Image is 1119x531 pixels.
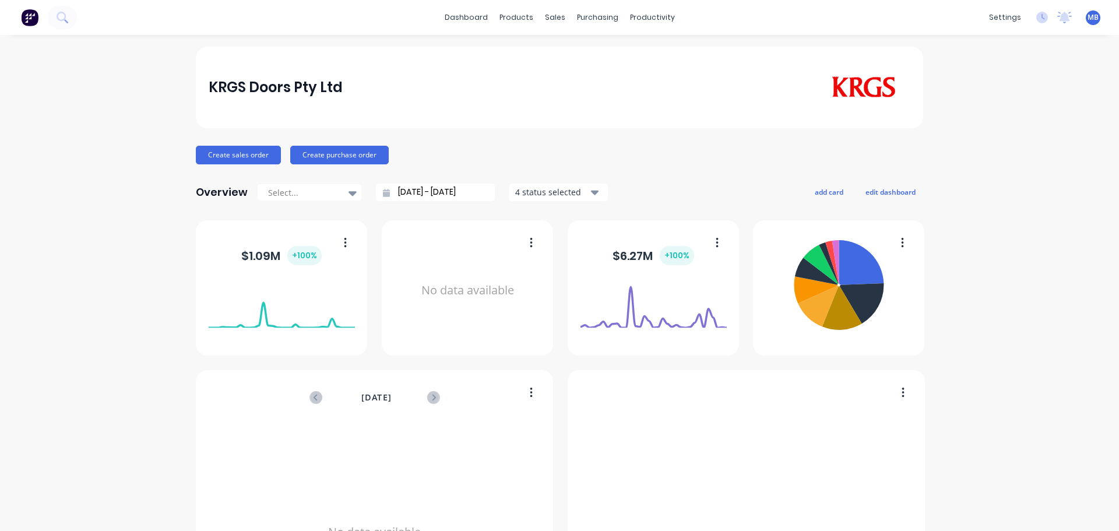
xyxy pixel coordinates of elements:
[660,246,694,265] div: + 100 %
[290,146,389,164] button: Create purchase order
[509,184,608,201] button: 4 status selected
[287,246,322,265] div: + 100 %
[439,9,494,26] a: dashboard
[196,146,281,164] button: Create sales order
[395,235,541,346] div: No data available
[858,184,923,199] button: edit dashboard
[241,246,322,265] div: $ 1.09M
[1088,12,1099,23] span: MB
[361,391,392,404] span: [DATE]
[209,76,343,99] div: KRGS Doors Pty Ltd
[983,9,1027,26] div: settings
[515,186,589,198] div: 4 status selected
[21,9,38,26] img: Factory
[807,184,851,199] button: add card
[613,246,694,265] div: $ 6.27M
[571,9,624,26] div: purchasing
[196,181,248,204] div: Overview
[829,76,898,99] img: KRGS Doors Pty Ltd
[624,9,681,26] div: productivity
[494,9,539,26] div: products
[539,9,571,26] div: sales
